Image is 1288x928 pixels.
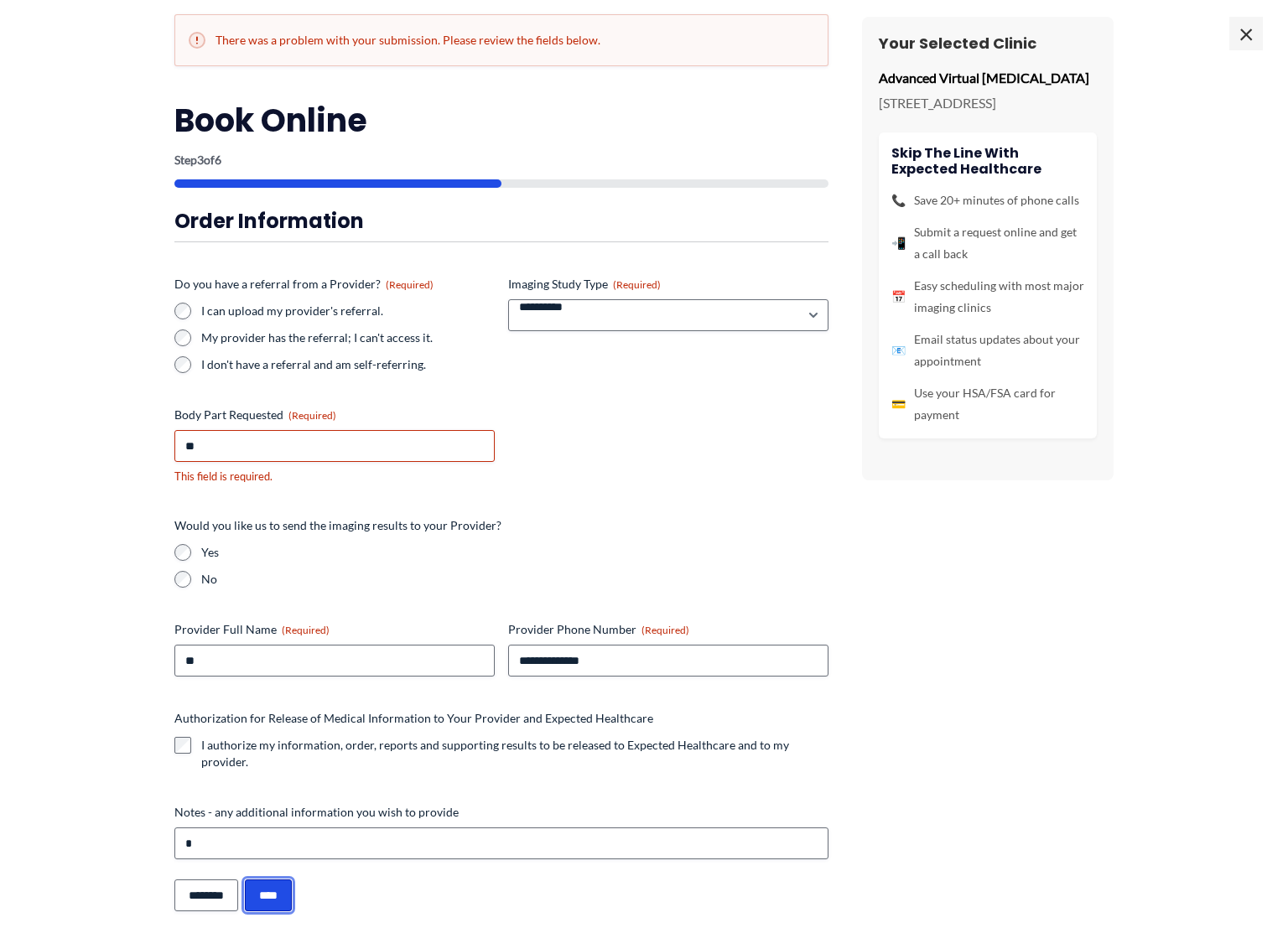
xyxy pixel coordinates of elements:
[174,621,495,638] label: Provider Full Name
[891,275,1084,319] li: Easy scheduling with most major imaging clinics
[891,393,906,415] span: 💳
[891,286,906,308] span: 📅
[174,407,495,423] label: Body Part Requested
[613,278,661,291] span: (Required)
[891,189,1084,211] li: Save 20+ minutes of phone calls
[201,356,495,373] label: I don't have a referral and am self-referring.
[201,544,828,561] label: Yes
[201,303,495,319] label: I can upload my provider's referral.
[174,804,828,821] label: Notes - any additional information you wish to provide
[174,154,828,166] p: Step of
[879,34,1097,53] h3: Your Selected Clinic
[282,624,330,636] span: (Required)
[879,65,1097,91] p: Advanced Virtual [MEDICAL_DATA]
[508,276,828,293] label: Imaging Study Type
[386,278,434,291] span: (Required)
[201,571,828,588] label: No
[891,382,1084,426] li: Use your HSA/FSA card for payment
[201,329,495,346] label: My provider has the referral; I can't access it.
[174,517,501,534] legend: Would you like us to send the imaging results to your Provider?
[288,409,336,422] span: (Required)
[197,153,204,167] span: 3
[891,189,906,211] span: 📞
[891,329,1084,372] li: Email status updates about your appointment
[891,340,906,361] span: 📧
[641,624,689,636] span: (Required)
[215,153,221,167] span: 6
[891,221,1084,265] li: Submit a request online and get a call back
[879,91,1097,116] p: [STREET_ADDRESS]
[508,621,828,638] label: Provider Phone Number
[174,469,495,485] div: This field is required.
[174,276,434,293] legend: Do you have a referral from a Provider?
[174,100,828,141] h2: Book Online
[201,737,828,770] label: I authorize my information, order, reports and supporting results to be released to Expected Heal...
[189,32,814,49] h2: There was a problem with your submission. Please review the fields below.
[174,710,653,727] legend: Authorization for Release of Medical Information to Your Provider and Expected Healthcare
[891,145,1084,177] h4: Skip the line with Expected Healthcare
[891,232,906,254] span: 📲
[1229,17,1263,50] span: ×
[174,208,828,234] h3: Order Information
